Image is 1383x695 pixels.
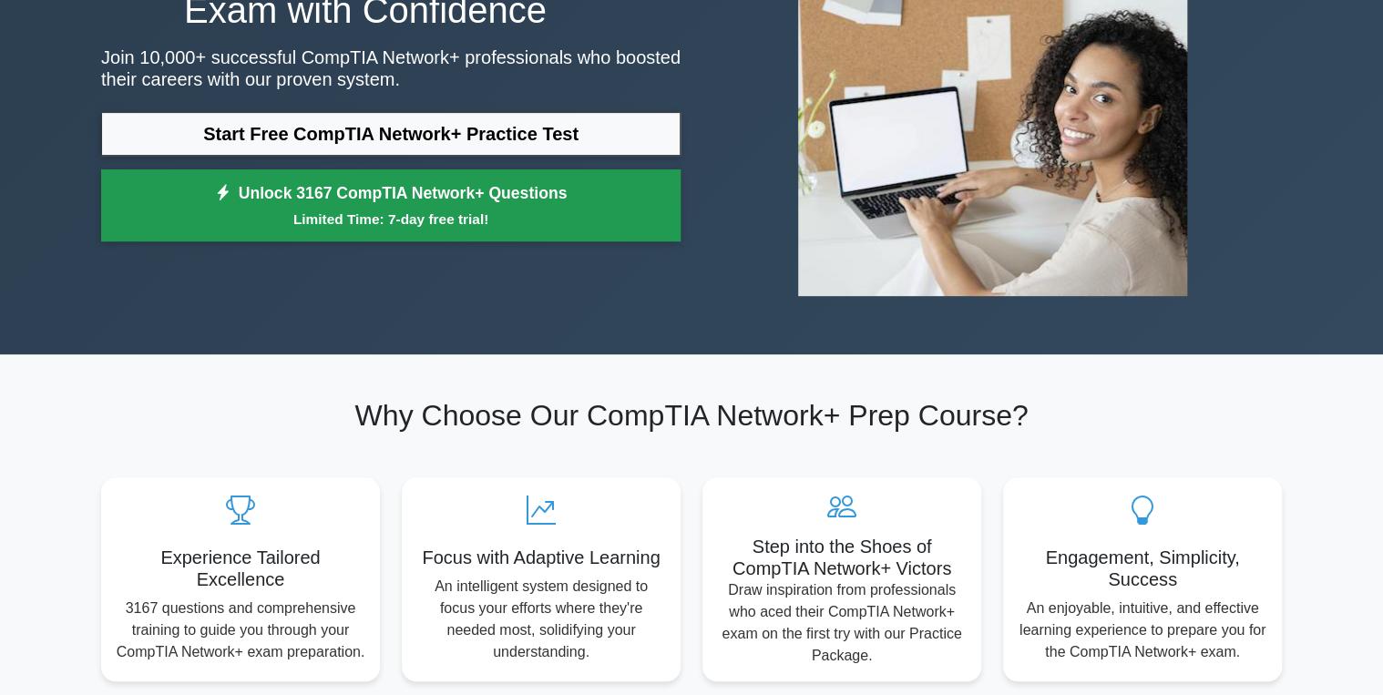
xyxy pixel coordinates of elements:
[101,169,681,242] a: Unlock 3167 CompTIA Network+ QuestionsLimited Time: 7-day free trial!
[1018,547,1267,590] h5: Engagement, Simplicity, Success
[116,598,365,663] p: 3167 questions and comprehensive training to guide you through your CompTIA Network+ exam prepara...
[1018,598,1267,663] p: An enjoyable, intuitive, and effective learning experience to prepare you for the CompTIA Network...
[416,547,666,568] h5: Focus with Adaptive Learning
[101,46,681,90] p: Join 10,000+ successful CompTIA Network+ professionals who boosted their careers with our proven ...
[101,112,681,156] a: Start Free CompTIA Network+ Practice Test
[116,547,365,590] h5: Experience Tailored Excellence
[101,398,1282,433] h2: Why Choose Our CompTIA Network+ Prep Course?
[124,209,658,230] small: Limited Time: 7-day free trial!
[717,536,967,579] h5: Step into the Shoes of CompTIA Network+ Victors
[717,579,967,667] p: Draw inspiration from professionals who aced their CompTIA Network+ exam on the first try with ou...
[416,576,666,663] p: An intelligent system designed to focus your efforts where they're needed most, solidifying your ...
